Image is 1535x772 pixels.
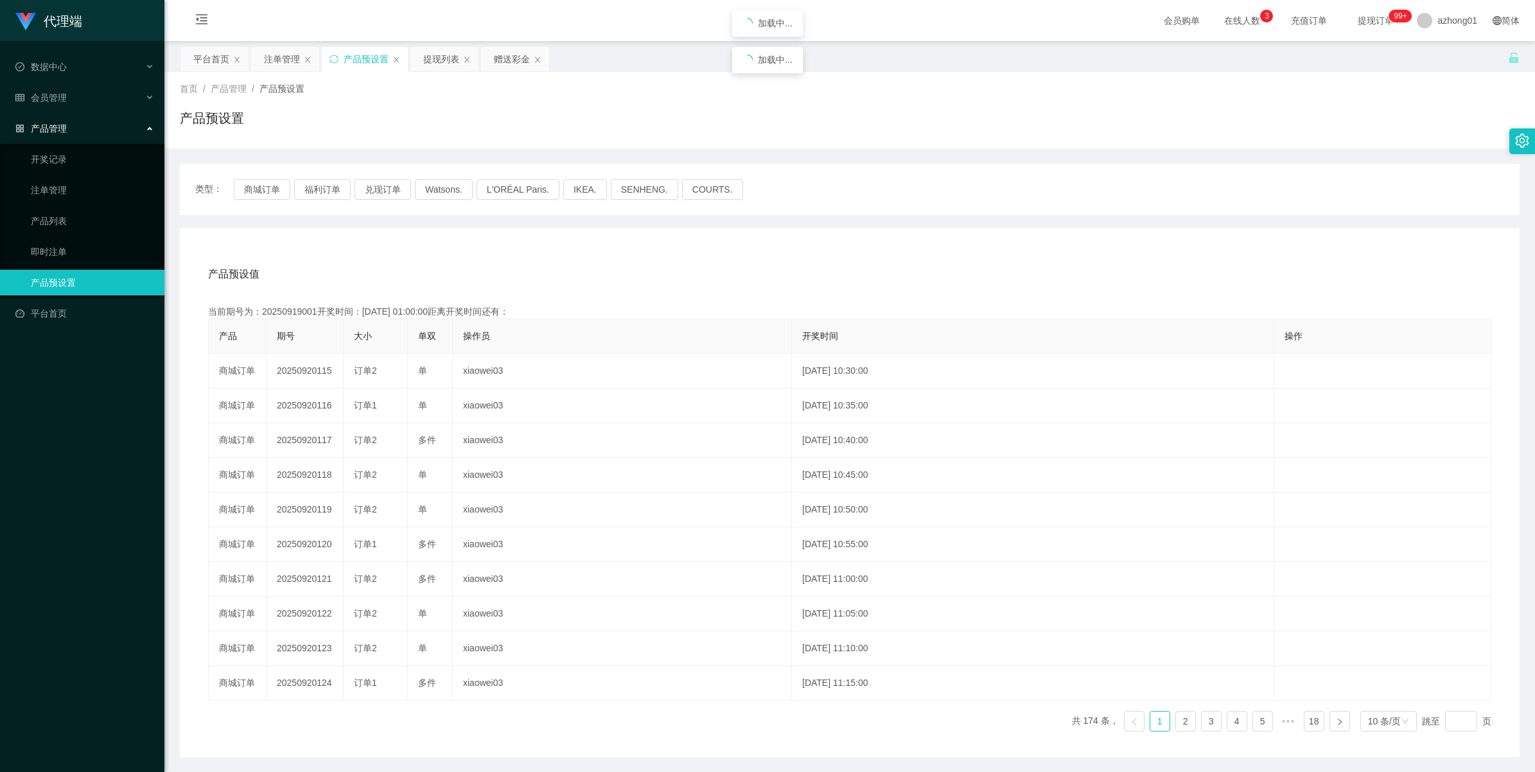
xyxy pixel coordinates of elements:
span: / [203,83,206,94]
i: 图标: unlock [1508,52,1520,64]
i: 图标: global [1493,16,1502,25]
td: 商城订单 [209,354,267,389]
span: 订单2 [354,435,377,445]
span: 订单2 [354,469,377,480]
span: / [252,83,254,94]
div: 10 条/页 [1368,712,1401,731]
i: 图标: close [304,56,311,64]
div: 提现列表 [423,47,459,71]
span: 数据中心 [15,62,67,72]
p: 3 [1265,10,1269,22]
span: 订单2 [354,608,377,618]
span: 多件 [418,539,436,549]
span: 订单2 [354,365,377,376]
span: 操作 [1285,331,1303,341]
i: 图标: close [233,56,241,64]
td: 商城订单 [209,527,267,562]
td: 20250920116 [267,389,344,423]
span: 开奖时间 [802,331,838,341]
a: 产品列表 [31,208,154,234]
td: 20250920123 [267,631,344,666]
td: xiaowei03 [453,423,792,458]
li: 向后 5 页 [1278,711,1299,732]
td: [DATE] 10:55:00 [792,527,1274,562]
span: 首页 [180,83,198,94]
td: 商城订单 [209,389,267,423]
div: 平台首页 [193,47,229,71]
i: icon: loading [742,55,753,65]
span: 单双 [418,331,436,341]
i: 图标: right [1336,718,1344,726]
i: 图标: setting [1515,134,1529,148]
li: 下一页 [1329,711,1350,732]
li: 上一页 [1124,711,1145,732]
span: 期号 [277,331,295,341]
span: 加载中... [758,55,793,65]
td: 20250920122 [267,597,344,631]
span: 提现订单 [1351,16,1400,25]
span: 单 [418,608,427,618]
button: 商城订单 [234,179,290,200]
div: 跳至 页 [1422,711,1491,732]
td: xiaowei03 [453,389,792,423]
td: [DATE] 10:30:00 [792,354,1274,389]
span: 大小 [354,331,372,341]
a: 4 [1227,712,1247,731]
td: 20250920115 [267,354,344,389]
span: 单 [418,400,427,410]
td: xiaowei03 [453,631,792,666]
td: [DATE] 10:40:00 [792,423,1274,458]
i: 图标: check-circle-o [15,62,24,71]
button: SENHENG. [611,179,678,200]
sup: 3 [1260,10,1273,22]
span: 单 [418,365,427,376]
i: 图标: appstore-o [15,124,24,133]
a: 注单管理 [31,177,154,203]
td: 20250920124 [267,666,344,701]
span: 产品预设置 [259,83,304,94]
a: 图标: dashboard平台首页 [15,301,154,326]
li: 5 [1252,711,1273,732]
i: 图标: sync [329,55,338,64]
span: ••• [1278,711,1299,732]
h1: 代理端 [44,1,82,42]
i: 图标: menu-fold [180,1,224,42]
button: COURTS. [682,179,743,200]
span: 订单1 [354,539,377,549]
i: 图标: close [534,56,541,64]
a: 开奖记录 [31,146,154,172]
button: L'ORÉAL Paris. [477,179,559,200]
td: xiaowei03 [453,597,792,631]
td: 商城订单 [209,631,267,666]
span: 多件 [418,435,436,445]
td: xiaowei03 [453,354,792,389]
span: 产品预设值 [208,267,259,282]
td: [DATE] 11:05:00 [792,597,1274,631]
td: [DATE] 10:50:00 [792,493,1274,527]
li: 1 [1150,711,1170,732]
td: xiaowei03 [453,493,792,527]
td: 20250920117 [267,423,344,458]
img: logo.9652507e.png [15,13,36,31]
a: 2 [1176,712,1195,731]
div: 赠送彩金 [494,47,530,71]
i: 图标: close [392,56,400,64]
span: 单 [418,469,427,480]
i: 图标: close [463,56,471,64]
td: 商城订单 [209,458,267,493]
li: 2 [1175,711,1196,732]
span: 类型： [195,179,234,200]
button: 福利订单 [294,179,351,200]
span: 单 [418,504,427,514]
a: 5 [1253,712,1272,731]
a: 代理端 [15,15,82,26]
li: 4 [1227,711,1247,732]
td: 商城订单 [209,493,267,527]
td: 20250920121 [267,562,344,597]
span: 充值订单 [1285,16,1333,25]
span: 订单2 [354,504,377,514]
h1: 产品预设置 [180,109,244,128]
a: 1 [1150,712,1170,731]
span: 订单1 [354,678,377,688]
i: 图标: down [1401,717,1409,726]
